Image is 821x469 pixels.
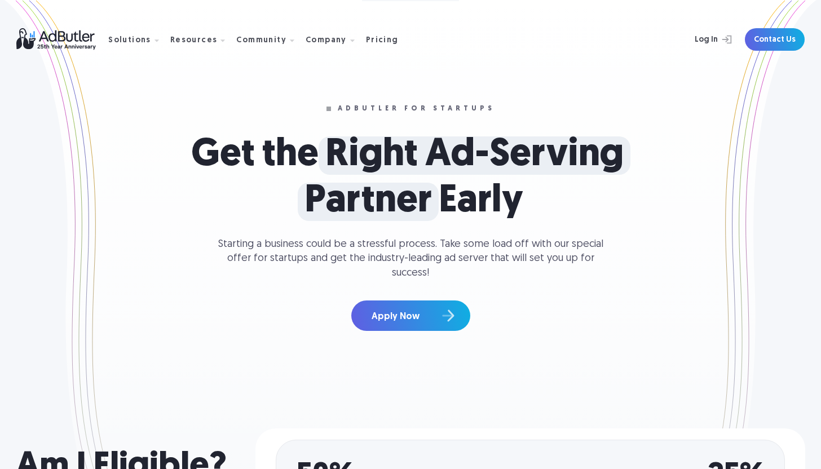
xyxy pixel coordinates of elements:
div: Company [306,37,347,45]
div: Resources [170,37,218,45]
a: Pricing [366,34,408,45]
div: Community [236,37,286,45]
div: Pricing [366,37,399,45]
h1: Get the Early [118,133,703,225]
div: AdButler for startups [338,105,495,113]
div: Starting a business could be a stressful process. Take some load off with our special offer for s... [211,237,610,280]
div: Solutions [108,37,151,45]
a: Log In [665,28,738,51]
a: Apply Now [351,300,470,331]
span: Right Ad-Serving [319,136,630,175]
span: Partner [298,183,439,221]
a: Contact Us [745,28,805,51]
